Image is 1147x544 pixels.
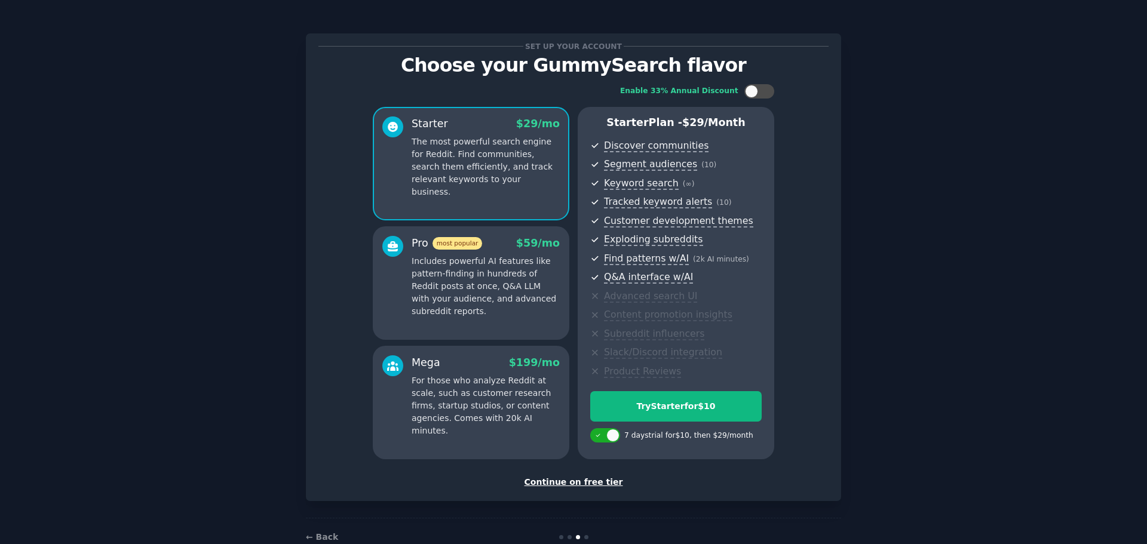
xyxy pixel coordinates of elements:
span: Exploding subreddits [604,233,703,246]
span: Discover communities [604,140,709,152]
span: most popular [433,237,483,250]
span: $ 199 /mo [509,356,560,368]
span: $ 59 /mo [516,237,560,249]
span: Customer development themes [604,215,753,228]
span: Content promotion insights [604,309,732,321]
div: Try Starter for $10 [591,400,761,413]
span: Set up your account [523,40,624,53]
div: Mega [412,355,440,370]
span: Keyword search [604,177,679,190]
span: Slack/Discord integration [604,346,722,359]
p: Choose your GummySearch flavor [318,55,829,76]
p: The most powerful search engine for Reddit. Find communities, search them efficiently, and track ... [412,136,560,198]
span: ( ∞ ) [683,180,695,188]
span: Subreddit influencers [604,328,704,340]
div: Starter [412,116,448,131]
span: Product Reviews [604,365,681,378]
span: ( 2k AI minutes ) [693,255,749,263]
span: $ 29 /month [682,116,746,128]
div: 7 days trial for $10 , then $ 29 /month [624,431,753,441]
span: Segment audiences [604,158,697,171]
p: For those who analyze Reddit at scale, such as customer research firms, startup studios, or conte... [412,374,560,437]
span: Tracked keyword alerts [604,196,712,208]
p: Includes powerful AI features like pattern-finding in hundreds of Reddit posts at once, Q&A LLM w... [412,255,560,318]
span: $ 29 /mo [516,118,560,130]
div: Enable 33% Annual Discount [620,86,738,97]
span: Advanced search UI [604,290,697,303]
span: ( 10 ) [701,161,716,169]
span: Q&A interface w/AI [604,271,693,284]
div: Pro [412,236,482,251]
div: Continue on free tier [318,476,829,488]
span: Find patterns w/AI [604,253,689,265]
p: Starter Plan - [590,115,762,130]
span: ( 10 ) [716,198,731,207]
button: TryStarterfor$10 [590,391,762,422]
a: ← Back [306,532,338,542]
